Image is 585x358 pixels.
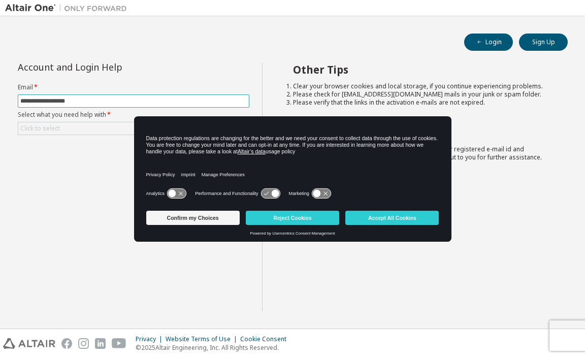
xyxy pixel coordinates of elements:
[61,338,72,349] img: facebook.svg
[136,343,292,352] p: © 2025 Altair Engineering, Inc. All Rights Reserved.
[240,335,292,343] div: Cookie Consent
[293,90,550,99] li: Please check for [EMAIL_ADDRESS][DOMAIN_NAME] mails in your junk or spam folder.
[18,122,249,135] div: Click to select
[136,335,166,343] div: Privacy
[18,63,203,71] div: Account and Login Help
[18,83,249,91] label: Email
[166,335,240,343] div: Website Terms of Use
[293,82,550,90] li: Clear your browser cookies and local storage, if you continue experiencing problems.
[3,338,55,349] img: altair_logo.svg
[293,99,550,107] li: Please verify that the links in the activation e-mails are not expired.
[18,111,249,119] label: Select what you need help with
[293,63,550,76] h2: Other Tips
[112,338,126,349] img: youtube.svg
[78,338,89,349] img: instagram.svg
[5,3,132,13] img: Altair One
[20,124,60,133] div: Click to select
[519,34,568,51] button: Sign Up
[95,338,106,349] img: linkedin.svg
[464,34,513,51] button: Login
